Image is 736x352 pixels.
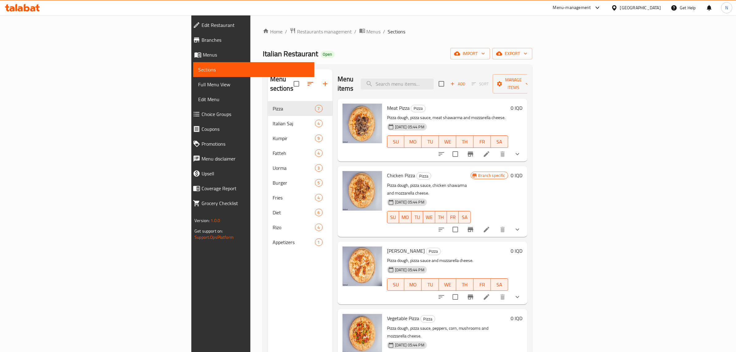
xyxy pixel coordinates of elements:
[393,267,427,273] span: [DATE] 05:44 PM
[188,136,314,151] a: Promotions
[434,290,449,304] button: sort-choices
[449,213,456,222] span: FR
[439,278,456,291] button: WE
[268,190,333,205] div: Fries4
[514,226,521,233] svg: Show Choices
[449,290,462,303] span: Select to update
[435,77,448,90] span: Select section
[359,28,381,36] a: Menus
[273,135,315,142] span: Kumpir
[198,81,309,88] span: Full Menu View
[390,137,402,146] span: SU
[434,147,449,161] button: sort-choices
[493,280,506,289] span: SA
[449,80,466,88] span: Add
[449,148,462,161] span: Select to update
[393,342,427,348] span: [DATE] 05:44 PM
[387,171,415,180] span: Chicken Pizza
[188,151,314,166] a: Menu disclaimer
[315,180,322,186] span: 5
[511,171,522,180] h6: 0 IQD
[416,172,431,180] div: Pizza
[338,75,354,93] h2: Menu items
[474,135,491,148] button: FR
[273,164,315,172] div: Uorma
[411,105,426,112] div: Pizza
[387,211,399,223] button: SU
[441,280,454,289] span: WE
[424,137,436,146] span: TU
[263,47,318,61] span: Italian Restaurant
[273,120,315,127] span: Italian Saj
[342,104,382,143] img: Meat Pizza
[194,227,223,235] span: Get support on:
[355,28,357,35] li: /
[194,233,234,241] a: Support.OpsPlatform
[493,137,506,146] span: SA
[422,278,439,291] button: TU
[411,105,425,112] span: Pizza
[553,4,591,11] div: Menu-management
[268,101,333,116] div: Pizza7
[268,205,333,220] div: Diet6
[393,124,427,130] span: [DATE] 05:44 PM
[315,135,323,142] div: items
[511,104,522,112] h6: 0 IQD
[387,135,405,148] button: SU
[493,74,534,93] button: Manage items
[273,149,315,157] span: Fatteh
[510,147,525,161] button: show more
[211,217,220,225] span: 1.0.0
[495,147,510,161] button: delete
[407,137,419,146] span: MO
[399,211,411,223] button: MO
[315,224,323,231] div: items
[321,51,335,58] div: Open
[202,36,309,44] span: Branches
[290,77,303,90] span: Select all sections
[476,280,488,289] span: FR
[315,239,322,245] span: 1
[423,211,435,223] button: WE
[449,223,462,236] span: Select to update
[321,52,335,57] span: Open
[456,135,474,148] button: TH
[426,213,433,222] span: WE
[455,50,485,58] span: import
[404,278,422,291] button: MO
[387,314,419,323] span: Vegetable Pizza
[390,213,397,222] span: SU
[315,179,323,187] div: items
[498,76,529,92] span: Manage items
[202,185,309,192] span: Coverage Report
[388,28,406,35] span: Sections
[315,209,323,216] div: items
[268,131,333,146] div: Kumpir9
[273,194,315,201] span: Fries
[315,106,322,112] span: 7
[268,99,333,252] nav: Menu sections
[390,280,402,289] span: SU
[194,217,210,225] span: Version:
[383,28,385,35] li: /
[315,149,323,157] div: items
[297,28,352,35] span: Restaurants management
[198,96,309,103] span: Edit Menu
[497,50,527,58] span: export
[514,150,521,158] svg: Show Choices
[402,213,409,222] span: MO
[273,105,315,112] span: Pizza
[411,211,423,223] button: TU
[273,224,315,231] span: Rizo
[474,278,491,291] button: FR
[315,194,323,201] div: items
[273,238,315,246] div: Appetizers
[514,293,521,301] svg: Show Choices
[273,209,315,216] div: Diet
[407,280,419,289] span: MO
[315,120,323,127] div: items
